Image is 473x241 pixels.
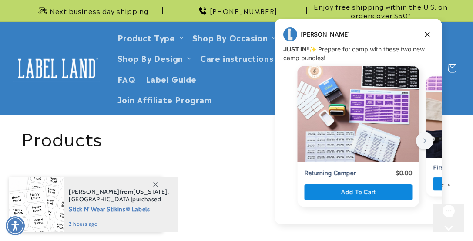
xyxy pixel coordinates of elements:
span: FAQ [117,74,136,84]
span: Shop By Occasion [192,32,268,42]
span: Next business day shipping [50,7,148,15]
iframe: Gorgias live chat campaigns [268,17,449,238]
span: [GEOGRAPHIC_DATA] [69,195,132,203]
span: [PHONE_NUMBER] [210,7,277,15]
div: Accessibility Menu [6,216,25,235]
summary: Shop By Design [112,48,195,68]
img: Label Land [13,55,100,82]
span: from , purchased [69,188,169,203]
p: First Time Camper [165,146,218,154]
a: Label Guide [141,68,202,89]
iframe: Gorgias live chat messenger [433,204,464,232]
summary: Product Type [112,27,187,48]
span: Care instructions [200,53,273,63]
button: next button [148,115,165,132]
span: Stick N' Wear Stikins® Labels [69,203,169,214]
a: Shop By Design [117,52,183,64]
span: [PERSON_NAME] [69,188,120,196]
a: Label Land [10,51,104,85]
h1: Products [22,126,451,149]
a: Join Affiliate Program [112,89,218,109]
a: Care instructions [195,48,278,68]
span: Join Affiliate Program [117,94,212,104]
a: FAQ [112,68,141,89]
summary: Shop By Occasion [187,27,280,48]
span: 2 hours ago [69,220,169,228]
a: Product Type [117,31,175,43]
span: Label Guide [146,74,197,84]
span: Enjoy free shipping within the U.S. on orders over $50* [310,2,451,19]
span: [US_STATE] [133,188,168,196]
